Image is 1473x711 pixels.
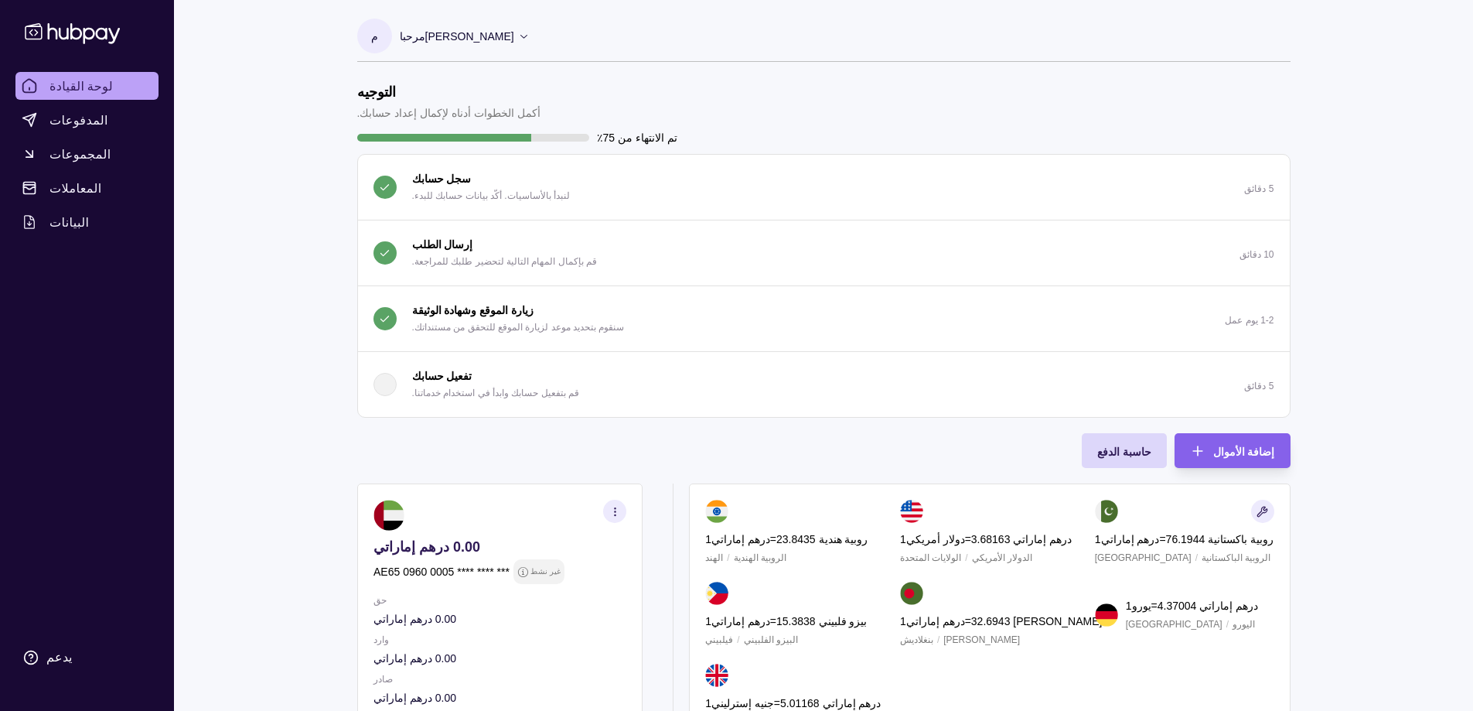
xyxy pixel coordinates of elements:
font: درهم إماراتي [1101,533,1160,545]
font: / [1195,552,1198,563]
button: إضافة الأموال [1175,433,1291,468]
font: الهند [705,552,723,563]
button: سجل حسابك لنبدأ بالأساسيات. أكّد بيانات حسابك للبدء.5 دقائق [358,155,1290,220]
font: زيارة الموقع وشهادة الوثيقة [412,304,534,316]
font: فيلبيني [705,634,733,645]
font: 5 دقائق [1244,183,1274,194]
font: سجل حسابك [412,173,472,185]
font: بنغلاديش [900,634,933,645]
font: [PERSON_NAME] [425,30,514,43]
font: 76.1944 [1166,533,1205,545]
font: 5.01168 [780,697,820,709]
font: درهم إماراتي [1013,533,1072,545]
font: 32.6943 [971,615,1011,627]
font: البيزو الفلبيني [744,634,798,645]
font: تم الانتهاء من 75٪ [597,132,677,144]
font: الدولار الأمريكي [972,552,1032,563]
font: المدفوعات [49,112,108,128]
img: بد [900,582,923,605]
font: 1 [1095,533,1101,545]
font: 1 [705,533,711,545]
font: درهم إماراتي [823,697,881,709]
font: روبية باكستانية [1208,533,1274,545]
font: 1-2 يوم عمل [1225,315,1274,326]
font: [GEOGRAPHIC_DATA] [1126,619,1222,630]
font: / [1226,619,1229,630]
font: سنقوم بتحديد موعد لزيارة الموقع للتحقق من مستنداتك. [412,322,625,333]
font: = [770,533,776,545]
img: دي [1095,603,1118,627]
font: [PERSON_NAME] [943,634,1020,645]
font: الروبية الباكستانية [1202,552,1270,563]
font: تفعيل حسابك [412,370,472,382]
font: / [965,552,967,563]
font: أكمل الخطوات أدناه لإكمال إعداد حسابك. [357,107,540,119]
a: يدعم [15,641,159,674]
font: درهم إماراتي [711,533,770,545]
img: بك [1095,500,1118,523]
img: نحن [900,500,923,523]
font: 0.00 درهم إماراتي [373,539,480,555]
font: = [770,615,776,627]
font: = [965,615,971,627]
font: = [1151,600,1158,612]
img: في [705,500,728,523]
button: حاسبة الدفع [1082,433,1167,468]
font: حاسبة الدفع [1097,446,1151,458]
font: جنيه إسترليني [711,697,774,709]
font: التوجيه [357,84,396,100]
button: إرسال الطلب قم بإكمال المهام التالية لتحضير طلبك للمراجعة.10 دقائق [358,220,1290,285]
font: لوحة القيادة [49,78,113,94]
font: م [371,30,378,43]
font: 1 [705,615,711,627]
font: 1 [705,697,711,709]
font: 4.37004 [1158,600,1197,612]
font: مرحبا [400,30,425,43]
font: 15.3838 [776,615,816,627]
font: 10 دقائق [1239,249,1274,260]
font: 1 [900,615,906,627]
font: حق [373,595,387,606]
a: لوحة القيادة [15,72,159,100]
font: [PERSON_NAME] [1013,615,1102,627]
font: درهم إماراتي [1199,600,1258,612]
font: البيانات [49,214,89,230]
font: = [1159,533,1165,545]
font: = [965,533,971,545]
font: / [937,634,939,645]
font: 0.00 درهم إماراتي [373,613,456,625]
font: درهم إماراتي [711,615,770,627]
font: المعاملات [49,180,102,196]
font: درهم إماراتي [906,615,965,627]
font: قم بتفعيل حسابك وابدأ في استخدام خدماتنا. [412,388,579,398]
img: ae [373,500,404,531]
font: غير نشط [530,567,560,576]
font: 23.8435 [776,533,816,545]
a: البيانات [15,208,159,236]
img: جيجا بايت [705,664,728,687]
font: دولار أمريكي [906,533,965,545]
font: لنبدأ بالأساسيات. أكّد بيانات حسابك للبدء. [412,190,570,201]
img: الرقم الهيدروجيني [705,582,728,605]
font: / [737,634,739,645]
font: = [774,697,780,709]
a: المعاملات [15,174,159,202]
font: 0.00 درهم إماراتي [373,652,456,665]
font: 0.00 درهم إماراتي [373,692,456,704]
font: [GEOGRAPHIC_DATA] [1095,552,1192,563]
font: صادر [373,674,393,685]
a: المجموعات [15,140,159,168]
font: / [727,552,729,563]
font: 3.68163 [971,533,1011,545]
font: الولايات المتحدة [900,552,961,563]
a: المدفوعات [15,106,159,134]
font: إضافة الأموال [1213,446,1275,458]
font: وارد [373,634,389,645]
font: قم بإكمال المهام التالية لتحضير طلبك للمراجعة. [412,256,597,267]
font: يدعم [46,651,72,664]
font: الروبية الهندية [734,552,786,563]
font: 1 [900,533,906,545]
font: بيزو فلبيني [819,615,868,627]
button: تفعيل حسابك قم بتفعيل حسابك وابدأ في استخدام خدماتنا.5 دقائق [358,352,1290,417]
font: إرسال الطلب [412,238,473,251]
